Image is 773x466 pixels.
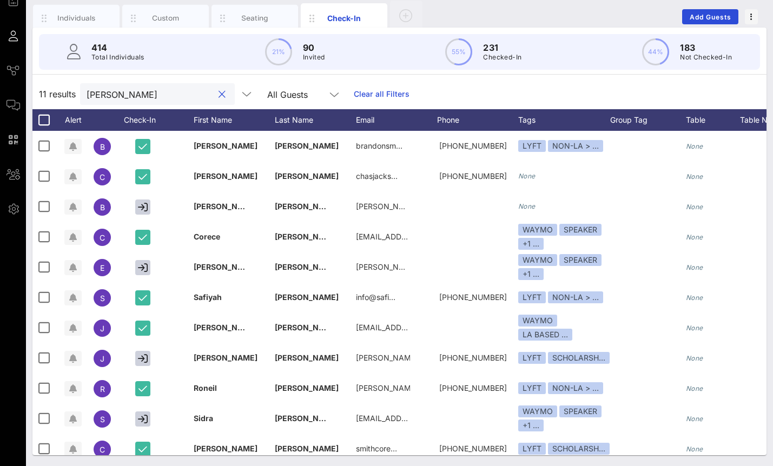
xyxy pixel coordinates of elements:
span: +13013642019 [439,353,507,362]
i: None [518,172,536,180]
div: NON-LA > … [548,291,603,303]
i: None [686,354,703,362]
span: C [100,233,105,242]
span: [PERSON_NAME] [275,444,339,453]
i: None [686,233,703,241]
span: [PERSON_NAME] [194,141,257,150]
div: Phone [437,109,518,131]
i: None [686,142,703,150]
span: +18189875330 [439,171,507,181]
div: LYFT [518,382,546,394]
p: [PERSON_NAME]… [356,373,410,403]
p: 90 [303,41,325,54]
span: [PERSON_NAME] [194,202,257,211]
div: WAYMO [518,254,557,266]
span: [PERSON_NAME][EMAIL_ADDRESS][DOMAIN_NAME] [356,202,549,211]
span: B [100,142,105,151]
span: E [100,263,104,272]
span: [PERSON_NAME] [275,292,339,302]
div: +1 ... [518,268,544,280]
span: Corece [194,232,220,241]
span: [PERSON_NAME] [275,141,339,150]
span: S [100,294,105,303]
span: Add Guests [689,13,732,21]
div: Check-In [118,109,172,131]
p: Total Individuals [91,52,144,63]
div: SPEAKER [559,224,602,236]
button: Add Guests [682,9,738,24]
span: [EMAIL_ADDRESS][DOMAIN_NAME] [356,414,486,423]
span: C [100,172,105,182]
div: SPEAKER [559,405,602,417]
i: None [686,172,703,181]
p: 183 [680,41,732,54]
span: Safiyah [194,292,222,302]
div: SCHOLARSH… [548,443,610,455]
span: [PERSON_NAME] [275,262,339,271]
a: Clear all Filters [354,88,409,100]
p: brandonsm… [356,131,402,161]
span: [EMAIL_ADDRESS][PERSON_NAME][DOMAIN_NAME] [356,232,549,241]
div: Custom [142,13,190,23]
i: None [686,324,703,332]
span: [PERSON_NAME] [275,323,339,332]
div: Individuals [52,13,101,23]
div: LYFT [518,140,546,152]
div: Group Tag [610,109,686,131]
p: 231 [483,41,521,54]
span: S [100,415,105,424]
div: +1 ... [518,238,544,250]
div: Email [356,109,437,131]
i: None [686,263,703,271]
p: Not Checked-In [680,52,732,63]
span: Roneil [194,383,217,392]
span: J [100,354,104,363]
span: R [100,384,105,394]
i: None [686,203,703,211]
div: Check-In [320,12,368,24]
p: Invited [303,52,325,63]
span: B [100,203,105,212]
div: Last Name [275,109,356,131]
div: LYFT [518,443,546,455]
div: First Name [194,109,275,131]
div: SCHOLARSH… [548,352,610,364]
p: [PERSON_NAME][DOMAIN_NAME][PERSON_NAME]… [356,343,410,373]
span: [PERSON_NAME] [275,171,339,181]
span: [PERSON_NAME]'r [194,323,263,332]
span: [PERSON_NAME] [275,353,339,362]
div: All Guests [261,83,347,105]
i: None [686,445,703,453]
div: +1 ... [518,420,544,431]
div: WAYMO [518,405,557,417]
i: None [518,202,536,210]
div: All Guests [267,90,308,99]
div: NON-LA > … [548,140,603,152]
i: None [686,415,703,423]
div: SPEAKER [559,254,602,266]
span: [EMAIL_ADDRESS][DOMAIN_NAME] [356,323,486,332]
div: Tags [518,109,610,131]
p: info@safi… [356,282,395,312]
div: WAYMO [518,315,557,327]
span: [PERSON_NAME] [275,202,339,211]
span: [PERSON_NAME] [194,353,257,362]
span: J [100,324,104,333]
p: 414 [91,41,144,54]
div: LYFT [518,352,546,364]
p: Checked-In [483,52,521,63]
span: 11 results [39,88,76,101]
div: Table [686,109,740,131]
span: [PERSON_NAME] [194,171,257,181]
div: Seating [231,13,279,23]
span: [PERSON_NAME] [275,414,339,423]
p: chasjacks… [356,161,398,191]
p: smithcore… [356,434,397,464]
span: +17577527034 [439,292,507,302]
span: C [100,445,105,454]
div: Alert [60,109,87,131]
span: [PERSON_NAME] [275,383,339,392]
div: LYFT [518,291,546,303]
span: [PERSON_NAME] [194,444,257,453]
span: +19178460195 [439,383,507,392]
